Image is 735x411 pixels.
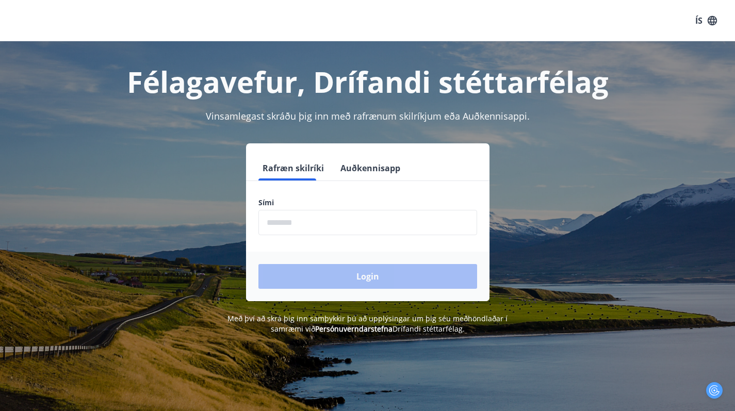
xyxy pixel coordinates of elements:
span: Vinsamlegast skráðu þig inn með rafrænum skilríkjum eða Auðkennisappi. [206,110,530,122]
label: Sími [258,198,477,208]
a: Persónuverndarstefna [315,324,393,334]
button: Rafræn skilríki [258,156,328,180]
button: ÍS [690,11,723,30]
span: Með því að skrá þig inn samþykkir þú að upplýsingar um þig séu meðhöndlaðar í samræmi við Drífand... [227,314,508,334]
button: Auðkennisapp [336,156,404,180]
h1: Félagavefur, Drífandi stéttarfélag [12,62,723,101]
